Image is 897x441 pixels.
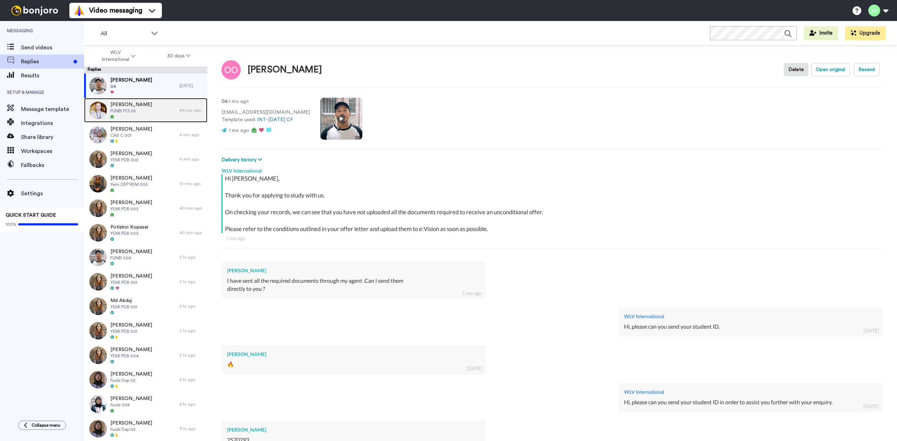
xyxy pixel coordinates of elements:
a: [PERSON_NAME]Funbi Dep 026 hr ago [84,367,207,392]
span: WLV International [101,49,130,63]
button: Invite [804,26,838,40]
a: [PERSON_NAME]YEMI PDB 0012 hr ago [84,269,207,294]
span: Workspaces [21,147,84,155]
div: 10 min ago [179,181,204,187]
div: [PERSON_NAME] [227,426,480,433]
div: 9 min ago [179,156,204,162]
div: 6 hr ago [179,401,204,407]
button: Open original [811,63,850,76]
div: 2 hr ago [179,279,204,285]
div: 1 mo ago [462,290,482,297]
span: Funbi Dep 02 [110,427,152,432]
span: YEMI PDB 001 [110,304,137,310]
span: [PERSON_NAME] [110,371,152,378]
div: 44 sec ago [179,107,204,113]
span: Potishoi Kopasar [110,224,149,231]
a: [PERSON_NAME]Yemi DEP REM 00210 min ago [84,171,207,196]
span: Fallbacks [21,161,84,169]
a: [PERSON_NAME]FUNBI PCI 0544 sec ago [84,98,207,122]
span: Integrations [21,119,84,127]
img: 034932f8-5e73-4ccf-979d-a3109bcc44bc-thumb.jpg [89,150,107,168]
img: d13cd613-a0d5-406e-8cf3-0cde742e53d1-thumb.jpg [89,126,107,143]
div: 6 hr ago [179,377,204,383]
span: Video messaging [89,6,142,15]
span: [PERSON_NAME] [110,395,152,402]
span: [PERSON_NAME] [110,101,152,108]
a: INT-[DATE] CF [257,117,293,122]
span: Message template [21,105,84,113]
p: [EMAIL_ADDRESS][DOMAIN_NAME] Template used: [221,109,310,124]
span: [PERSON_NAME] [110,248,152,255]
span: YEMI PDB 004 [110,353,152,359]
div: 1 mo ago [226,235,879,242]
img: 94fa5eca-16e8-43c4-ab44-e3af1d854f4f-thumb.jpg [89,420,107,437]
div: 2 hr ago [179,328,204,334]
div: [PERSON_NAME] [248,65,322,75]
div: 2 hr ago [179,352,204,358]
img: c09c68b7-9708-48cd-a98b-e626f11a0c1e-thumb.jpg [89,101,107,119]
button: 30 days [151,50,206,62]
img: 46da0128-3f39-4863-8f80-8c1b6129621d-thumb.jpg [89,395,107,413]
span: All [101,29,148,38]
span: Yemi DEP REM 002 [110,182,152,187]
button: Delivery history [221,156,264,164]
div: 40 min ago [179,205,204,211]
span: YEMI PDB 003 [110,206,152,212]
strong: 04 [221,99,227,104]
div: [DATE] [466,365,482,372]
img: 0c24e88b-33c6-4f8d-8092-57adc2dd1af8-thumb.jpg [89,175,107,192]
button: Resend [854,63,879,76]
a: Md AbdujYEMI PDB 0012 hr ago [84,294,207,318]
div: [PERSON_NAME] [227,267,480,274]
span: [PERSON_NAME] [110,273,152,280]
img: 94fa5eca-16e8-43c4-ab44-e3af1d854f4f-thumb.jpg [89,371,107,388]
img: 20357b13-09c5-4b1e-98cd-6bacbcb48d6b-thumb.jpg [89,248,107,266]
img: 1de0fa9a-1872-4968-8131-f5dca055d486-thumb.jpg [89,273,107,290]
span: Funbi Dep 02 [110,378,152,383]
div: Replies [84,66,207,73]
span: QUICK START GUIDE [6,213,56,218]
div: [DATE] [179,83,204,89]
div: [DATE] [863,327,879,334]
div: 4 min ago [179,132,204,138]
img: c3229265-64a6-4e09-8f58-3e66b5bc0cf5-thumb.jpg [89,199,107,217]
div: Hi, please can you send your student ID in order to assist you further with your enquiry. [624,398,877,406]
img: bf70d280-99fe-44c1-8100-ff0605614bb4-thumb.jpg [89,346,107,364]
span: [PERSON_NAME] [110,126,152,133]
div: WLV International [624,313,877,320]
a: [PERSON_NAME]Funbi 0086 hr ago [84,392,207,416]
div: Hi [PERSON_NAME], Thank you for applying to study with us. On checking your records, we can see t... [225,174,881,233]
img: 1de0fa9a-1872-4968-8131-f5dca055d486-thumb.jpg [89,297,107,315]
div: [PERSON_NAME] [227,351,480,358]
span: Results [21,71,84,80]
div: I have sent all the required documents through my agent .Can I send them directly to you ? [227,277,480,293]
a: [PERSON_NAME]YEMI PDB 00340 min ago [84,196,207,220]
div: 40 min ago [179,230,204,236]
img: Image of Oluwaseun Odetayo [221,60,241,79]
button: WLV International [85,46,151,66]
img: 1de0fa9a-1872-4968-8131-f5dca055d486-thumb.jpg [89,322,107,339]
a: Potishoi KopasarYEMI PDB 00340 min ago [84,220,207,245]
span: [PERSON_NAME] [110,199,152,206]
span: [PERSON_NAME] [110,322,152,329]
div: WLV International [624,388,877,395]
span: CAS C 001 [110,133,152,138]
div: WLV International [221,164,883,174]
span: [PERSON_NAME] [110,346,152,353]
span: Md Abduj [110,297,137,304]
a: [PERSON_NAME]04[DATE] [84,73,207,98]
a: [PERSON_NAME]YEMI PDB 0012 hr ago [84,318,207,343]
span: YEMI PDB 002 [110,157,152,163]
div: Hi, please can you send your student ID. [624,323,877,331]
button: Upgrade [845,26,886,40]
span: [PERSON_NAME] [110,420,152,427]
img: vm-color.svg [74,5,85,16]
span: FUNBI PCI 05 [110,108,152,114]
button: Collapse menu [18,421,66,430]
img: bj-logo-header-white.svg [8,6,61,15]
span: Collapse menu [32,422,60,428]
div: 2 hr ago [179,303,204,309]
span: Share library [21,133,84,141]
span: Funbi 008 [110,402,152,408]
